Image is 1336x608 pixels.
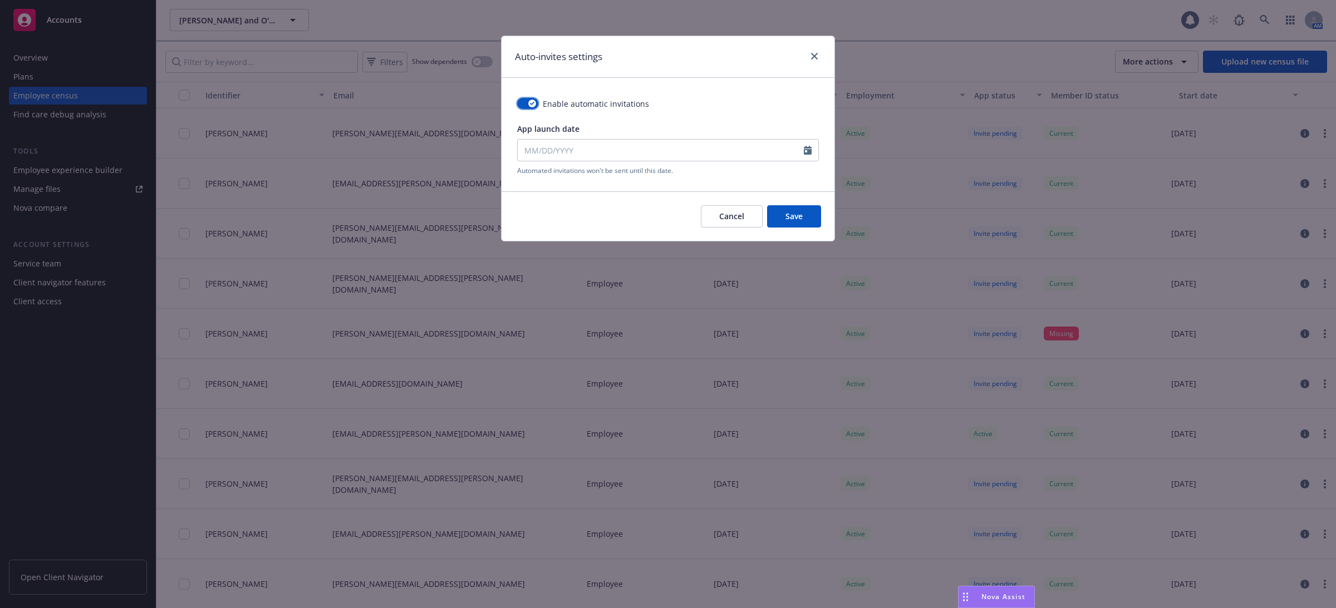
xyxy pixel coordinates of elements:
[981,592,1025,601] span: Nova Assist
[543,98,649,110] span: Enable automatic invitations
[517,166,819,175] span: Automated invitations won't be sent until this date.
[767,205,821,228] button: Save
[804,146,812,155] svg: Calendar
[517,123,579,134] span: App launch date
[515,50,602,64] h1: Auto-invites settings
[959,586,972,607] div: Drag to move
[701,205,763,228] button: Cancel
[808,50,821,63] a: close
[518,140,804,161] input: MM/DD/YYYY
[719,211,744,221] span: Cancel
[785,211,803,221] span: Save
[958,586,1035,608] button: Nova Assist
